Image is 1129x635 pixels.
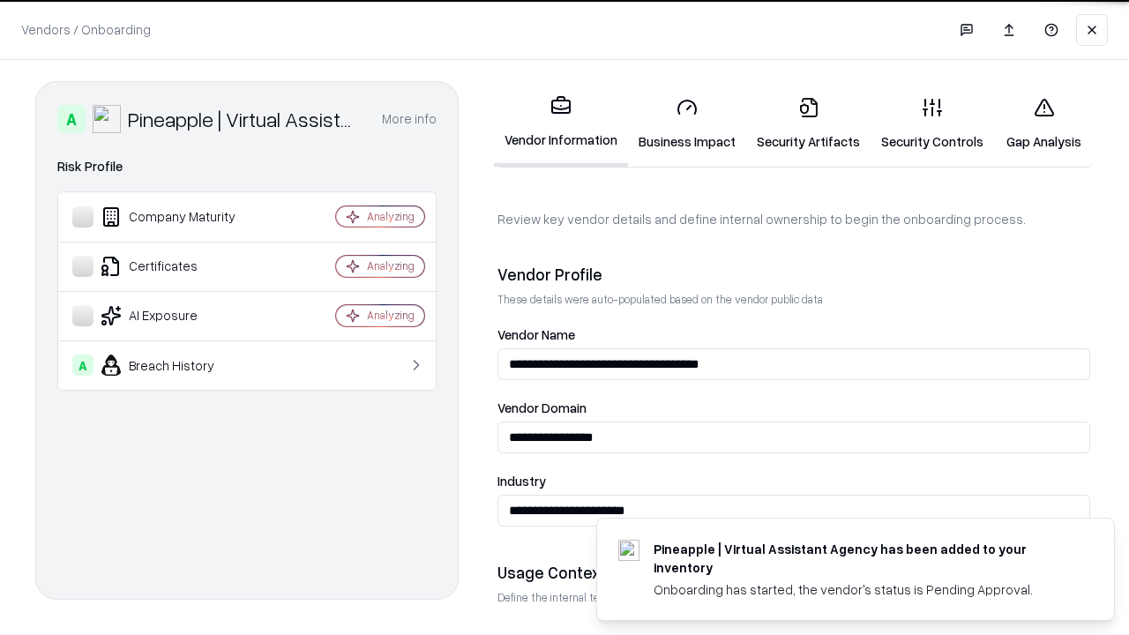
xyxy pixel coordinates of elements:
[72,206,283,228] div: Company Maturity
[497,474,1090,488] label: Industry
[57,105,86,133] div: A
[93,105,121,133] img: Pineapple | Virtual Assistant Agency
[72,355,283,376] div: Breach History
[497,210,1090,228] p: Review key vendor details and define internal ownership to begin the onboarding process.
[128,105,361,133] div: Pineapple | Virtual Assistant Agency
[618,540,639,561] img: trypineapple.com
[21,20,151,39] p: Vendors / Onboarding
[497,292,1090,307] p: These details were auto-populated based on the vendor public data
[72,256,283,277] div: Certificates
[746,83,871,165] a: Security Artifacts
[497,590,1090,605] p: Define the internal team and reason for using this vendor. This helps assess business relevance a...
[497,401,1090,415] label: Vendor Domain
[871,83,994,165] a: Security Controls
[654,580,1072,599] div: Onboarding has started, the vendor's status is Pending Approval.
[382,103,437,135] button: More info
[494,81,628,167] a: Vendor Information
[72,355,93,376] div: A
[994,83,1094,165] a: Gap Analysis
[367,209,415,224] div: Analyzing
[497,264,1090,285] div: Vendor Profile
[367,308,415,323] div: Analyzing
[628,83,746,165] a: Business Impact
[57,156,437,177] div: Risk Profile
[497,328,1090,341] label: Vendor Name
[654,540,1072,577] div: Pineapple | Virtual Assistant Agency has been added to your inventory
[497,562,1090,583] div: Usage Context
[72,305,283,326] div: AI Exposure
[367,258,415,273] div: Analyzing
